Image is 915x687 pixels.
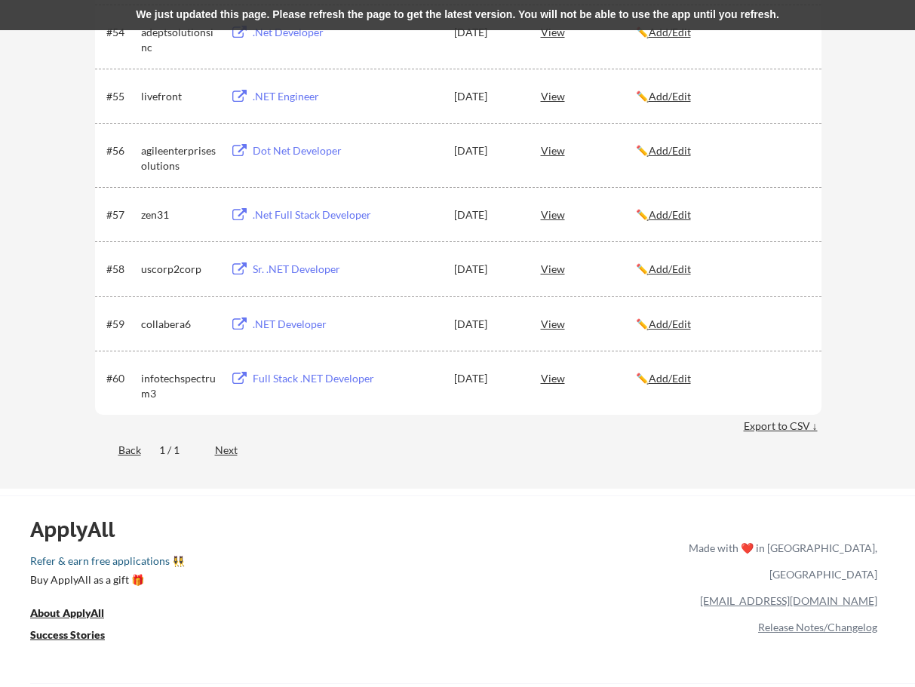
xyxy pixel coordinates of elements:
[541,201,636,228] div: View
[253,317,440,332] div: .NET Developer
[30,628,105,641] u: Success Stories
[744,419,821,434] div: Export to CSV ↓
[30,605,125,624] a: About ApplyAll
[454,317,520,332] div: [DATE]
[636,25,808,40] div: ✏️
[30,556,373,572] a: Refer & earn free applications 👯‍♀️
[454,143,520,158] div: [DATE]
[454,89,520,104] div: [DATE]
[541,18,636,45] div: View
[649,90,691,103] u: Add/Edit
[541,364,636,391] div: View
[106,143,136,158] div: #56
[253,143,440,158] div: Dot Net Developer
[253,89,440,104] div: .NET Engineer
[106,262,136,277] div: #58
[30,627,125,646] a: Success Stories
[758,621,877,633] a: Release Notes/Changelog
[541,255,636,282] div: View
[141,371,216,400] div: infotechspectrum3
[159,443,197,458] div: 1 / 1
[541,82,636,109] div: View
[454,207,520,222] div: [DATE]
[141,25,216,54] div: adeptsolutionsinc
[141,317,216,332] div: collabera6
[30,517,132,542] div: ApplyAll
[106,25,136,40] div: #54
[541,310,636,337] div: View
[215,443,255,458] div: Next
[253,262,440,277] div: Sr. .NET Developer
[106,371,136,386] div: #60
[636,317,808,332] div: ✏️
[253,371,440,386] div: Full Stack .NET Developer
[636,371,808,386] div: ✏️
[700,594,877,607] a: [EMAIL_ADDRESS][DOMAIN_NAME]
[454,25,520,40] div: [DATE]
[649,262,691,275] u: Add/Edit
[649,208,691,221] u: Add/Edit
[636,207,808,222] div: ✏️
[141,89,216,104] div: livefront
[649,317,691,330] u: Add/Edit
[649,26,691,38] u: Add/Edit
[106,89,136,104] div: #55
[649,372,691,385] u: Add/Edit
[95,443,141,458] div: Back
[253,207,440,222] div: .Net Full Stack Developer
[106,207,136,222] div: #57
[141,207,216,222] div: zen31
[454,262,520,277] div: [DATE]
[30,572,181,590] a: Buy ApplyAll as a gift 🎁
[649,144,691,157] u: Add/Edit
[253,25,440,40] div: .Net Developer
[636,89,808,104] div: ✏️
[30,606,104,619] u: About ApplyAll
[636,143,808,158] div: ✏️
[636,262,808,277] div: ✏️
[106,317,136,332] div: #59
[141,262,216,277] div: uscorp2corp
[30,575,181,585] div: Buy ApplyAll as a gift 🎁
[454,371,520,386] div: [DATE]
[541,136,636,164] div: View
[683,535,877,587] div: Made with ❤️ in [GEOGRAPHIC_DATA], [GEOGRAPHIC_DATA]
[141,143,216,173] div: agileenterprisesolutions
